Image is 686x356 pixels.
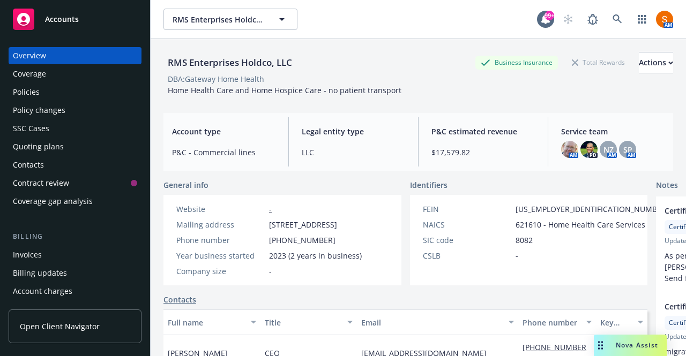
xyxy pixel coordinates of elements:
[13,246,42,263] div: Invoices
[13,175,69,192] div: Contract review
[9,156,141,173] a: Contacts
[516,234,533,246] span: 8082
[176,219,265,230] div: Mailing address
[410,179,448,191] span: Identifiers
[594,335,667,356] button: Nova Assist
[523,317,579,328] div: Phone number
[9,84,141,101] a: Policies
[13,120,49,137] div: SSC Cases
[516,219,645,230] span: 621610 - Home Health Care Services
[176,250,265,261] div: Year business started
[269,234,335,246] span: [PHONE_NUMBER]
[20,321,100,332] span: Open Client Navigator
[518,309,595,335] button: Phone number
[594,335,607,356] div: Drag to move
[173,14,265,25] span: RMS Enterprises Holdco, LLC
[302,126,405,137] span: Legal entity type
[607,9,628,30] a: Search
[163,9,297,30] button: RMS Enterprises Holdco, LLC
[13,102,65,119] div: Policy changes
[163,294,196,305] a: Contacts
[516,203,669,215] span: [US_EMPLOYER_IDENTIFICATION_NUMBER]
[9,102,141,119] a: Policy changes
[361,317,502,328] div: Email
[260,309,357,335] button: Title
[596,309,647,335] button: Key contact
[9,175,141,192] a: Contract review
[9,4,141,34] a: Accounts
[176,234,265,246] div: Phone number
[9,193,141,210] a: Coverage gap analysis
[9,120,141,137] a: SSC Cases
[9,65,141,82] a: Coverage
[302,147,405,158] span: LLC
[431,147,535,158] span: $17,579.82
[163,309,260,335] button: Full name
[13,65,46,82] div: Coverage
[163,56,296,70] div: RMS Enterprises Holdco, LLC
[168,73,264,85] div: DBA: Gateway Home Health
[475,56,558,69] div: Business Insurance
[269,204,272,214] a: -
[13,138,64,155] div: Quoting plans
[561,141,578,158] img: photo
[616,340,658,350] span: Nova Assist
[269,266,272,277] span: -
[357,309,518,335] button: Email
[516,250,518,261] span: -
[557,9,579,30] a: Start snowing
[603,144,614,155] span: NZ
[656,179,678,192] span: Notes
[9,246,141,263] a: Invoices
[580,141,598,158] img: photo
[163,179,208,191] span: General info
[639,52,673,73] button: Actions
[582,9,603,30] a: Report a Bug
[265,317,341,328] div: Title
[9,231,141,242] div: Billing
[631,9,653,30] a: Switch app
[269,219,337,230] span: [STREET_ADDRESS]
[172,126,275,137] span: Account type
[423,203,511,215] div: FEIN
[172,147,275,158] span: P&C - Commercial lines
[168,317,244,328] div: Full name
[176,266,265,277] div: Company size
[566,56,630,69] div: Total Rewards
[13,193,93,210] div: Coverage gap analysis
[423,219,511,230] div: NAICS
[9,283,141,300] a: Account charges
[9,47,141,64] a: Overview
[423,250,511,261] div: CSLB
[13,156,44,173] div: Contacts
[561,126,665,137] span: Service team
[45,15,79,24] span: Accounts
[656,11,673,28] img: photo
[168,85,401,95] span: Home Health Care and Home Hospice Care - no patient transport
[176,203,265,215] div: Website
[9,138,141,155] a: Quoting plans
[623,144,632,155] span: SP
[600,317,631,328] div: Key contact
[431,126,535,137] span: P&C estimated revenue
[423,234,511,246] div: SIC code
[13,84,40,101] div: Policies
[9,264,141,282] a: Billing updates
[13,264,67,282] div: Billing updates
[13,47,46,64] div: Overview
[269,250,362,261] span: 2023 (2 years in business)
[13,283,72,300] div: Account charges
[545,11,554,20] div: 99+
